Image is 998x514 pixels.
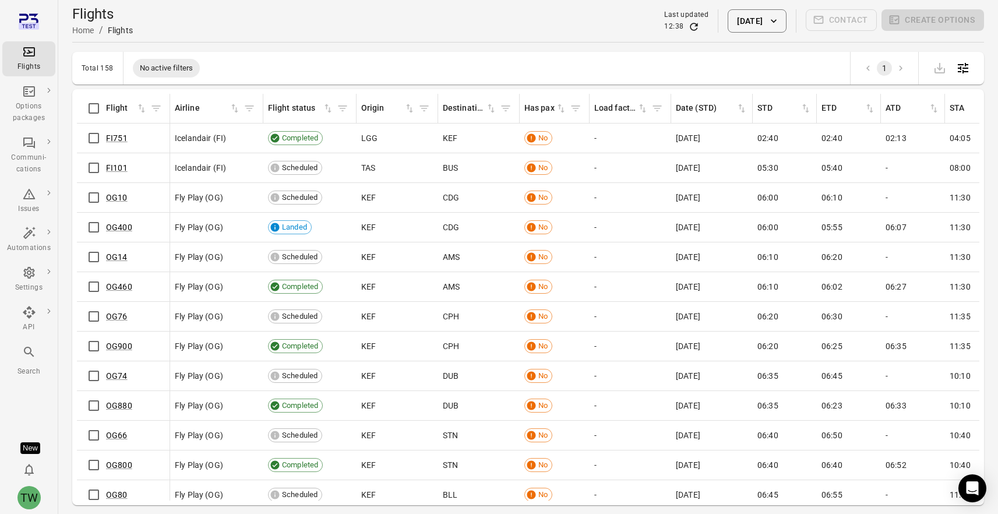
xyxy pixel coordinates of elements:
span: 05:55 [821,221,842,233]
div: - [886,311,940,322]
span: Destination [443,102,497,115]
span: [DATE] [676,221,700,233]
span: 06:45 [821,370,842,382]
div: - [594,370,666,382]
span: [DATE] [676,162,700,174]
span: No [534,192,552,203]
span: Fly Play (OG) [175,459,223,471]
div: Options packages [7,101,51,124]
span: Landed [278,221,311,233]
button: Filter by flight [147,100,165,117]
div: Flights [7,61,51,73]
span: No active filters [133,62,200,74]
div: 12:38 [664,21,683,33]
span: Fly Play (OG) [175,251,223,263]
span: Origin [361,102,415,115]
span: Filter by flight status [334,100,351,117]
span: 11:30 [950,251,971,263]
a: API [2,302,55,337]
span: 06:23 [821,400,842,411]
span: Completed [278,400,322,411]
span: Scheduled [278,192,322,203]
span: STN [443,459,458,471]
button: page 1 [877,61,892,76]
div: - [886,251,940,263]
span: 11:35 [950,311,971,322]
span: STN [443,429,458,441]
span: 06:55 [821,489,842,501]
span: No [534,400,552,411]
span: 06:50 [821,429,842,441]
div: Communi-cations [7,152,51,175]
span: No [534,311,552,322]
div: Total 158 [82,64,114,72]
span: No [534,489,552,501]
span: Fly Play (OG) [175,221,223,233]
span: Completed [278,459,322,471]
span: Fly Play (OG) [175,489,223,501]
span: Please make a selection to create an option package [881,9,984,33]
span: KEF [443,132,457,144]
div: - [594,340,666,352]
span: Flight status [268,102,334,115]
nav: Breadcrumbs [72,23,133,37]
a: Flights [2,41,55,76]
span: 06:07 [886,221,907,233]
span: Filter by load factor [648,100,666,117]
span: 05:30 [757,162,778,174]
span: CDG [443,221,459,233]
div: Sort by destination in ascending order [443,102,497,115]
div: Flight [106,102,136,115]
span: [DATE] [676,459,700,471]
div: Sort by load factor in ascending order [594,102,648,115]
span: 06:20 [821,251,842,263]
span: 06:35 [757,370,778,382]
span: 06:20 [757,311,778,322]
span: CPH [443,340,459,352]
span: Has pax [524,102,567,115]
a: OG880 [106,401,132,410]
span: 10:40 [950,429,971,441]
span: 11:45 [950,489,971,501]
span: KEF [361,429,376,441]
a: OG900 [106,342,132,351]
span: No [534,162,552,174]
span: 06:02 [821,281,842,293]
span: 06:52 [886,459,907,471]
span: Fly Play (OG) [175,281,223,293]
li: / [99,23,103,37]
span: TAS [361,162,375,174]
span: 02:40 [821,132,842,144]
span: KEF [361,400,376,411]
div: Sort by ETD in ascending order [821,102,876,115]
a: OG74 [106,371,128,381]
span: Please make a selection to create communications [806,9,877,33]
span: 10:40 [950,459,971,471]
a: OG66 [106,431,128,440]
div: - [594,132,666,144]
a: Automations [2,223,55,258]
span: 11:30 [950,192,971,203]
span: Fly Play (OG) [175,370,223,382]
div: - [594,251,666,263]
a: Settings [2,262,55,297]
span: Filter by origin [415,100,433,117]
div: Automations [7,242,51,254]
span: Scheduled [278,162,322,174]
span: Scheduled [278,429,322,441]
span: 04:05 [950,132,971,144]
div: Flight status [268,102,322,115]
a: OG10 [106,193,128,202]
span: Completed [278,132,322,144]
a: OG80 [106,490,128,499]
div: Sort by ATD in ascending order [886,102,940,115]
span: 06:10 [757,281,778,293]
div: - [886,192,940,203]
span: Filter by has pax [567,100,584,117]
span: KEF [361,459,376,471]
span: 06:33 [886,400,907,411]
span: DUB [443,370,459,382]
span: [DATE] [676,340,700,352]
div: - [594,162,666,174]
span: 06:20 [757,340,778,352]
